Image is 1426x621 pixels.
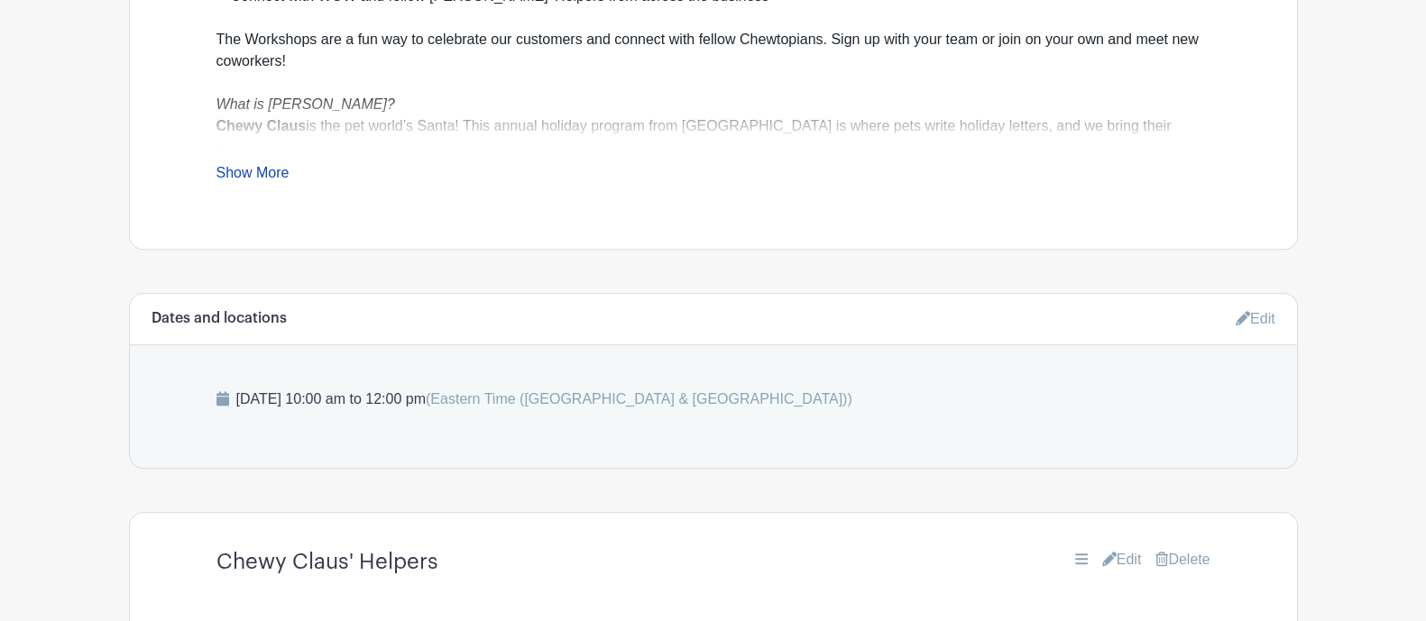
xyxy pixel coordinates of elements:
[216,165,290,187] a: Show More
[216,96,395,112] em: What is [PERSON_NAME]?
[216,549,438,575] h4: Chewy Claus' Helpers
[1155,549,1210,571] a: Delete
[1236,304,1275,333] a: Edit
[216,388,1210,410] p: [DATE] 10:00 am to 12:00 pm
[152,310,287,327] h6: Dates and locations
[216,29,1210,202] div: The Workshops are a fun way to celebrate our customers and connect with fellow Chewtopians. Sign ...
[1102,549,1142,571] a: Edit
[216,118,307,133] strong: Chewy Claus
[426,391,852,406] span: (Eastern Time ([GEOGRAPHIC_DATA] & [GEOGRAPHIC_DATA]))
